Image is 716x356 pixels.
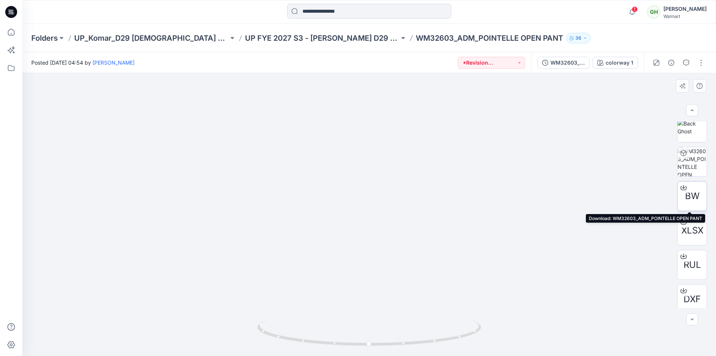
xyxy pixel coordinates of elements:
span: RUL [684,258,701,272]
div: Walmart [663,13,707,19]
span: DXF [684,292,701,306]
span: Posted [DATE] 04:54 by [31,59,135,66]
img: WM32603_ADM_POINTELLE OPEN PANT colorway 1 [678,147,707,176]
a: [PERSON_NAME] [92,59,135,66]
a: UP FYE 2027 S3 - [PERSON_NAME] D29 [DEMOGRAPHIC_DATA] Sleepwear [245,33,399,43]
div: GH [647,5,660,19]
img: Back Ghost [678,120,707,135]
p: 36 [575,34,581,42]
button: colorway 1 [593,57,638,69]
p: WM32603_ADM_POINTELLE OPEN PANT [416,33,563,43]
span: 1 [632,6,638,12]
button: Details [665,57,677,69]
a: Folders [31,33,58,43]
span: XLSX [681,224,703,237]
div: [PERSON_NAME] [663,4,707,13]
div: colorway 1 [606,59,633,67]
a: UP_Komar_D29 [DEMOGRAPHIC_DATA] Sleep [74,33,229,43]
div: WM32603_ADM_POINTELLE OPEN PANT [550,59,585,67]
button: WM32603_ADM_POINTELLE OPEN PANT [537,57,590,69]
span: BW [685,189,700,203]
button: 36 [566,33,591,43]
